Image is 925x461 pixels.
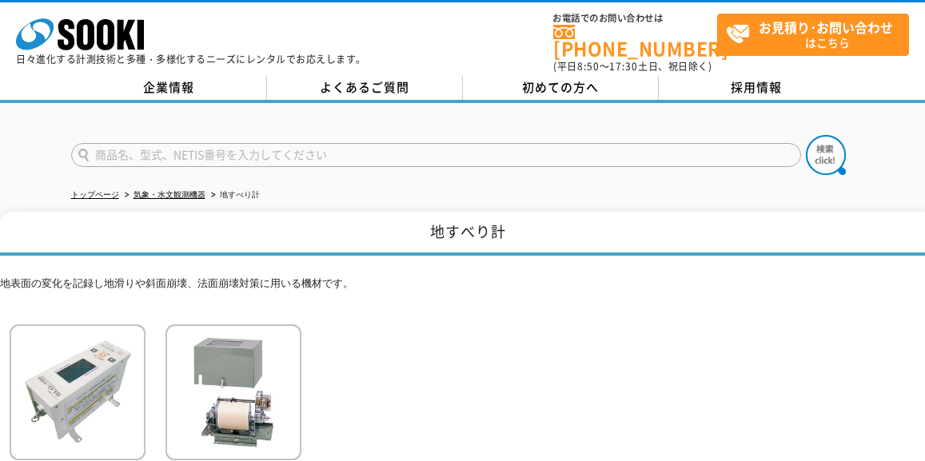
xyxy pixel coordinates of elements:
a: お見積り･お問い合わせはこちら [717,14,909,56]
a: 企業情報 [71,76,267,100]
a: トップページ [71,190,119,199]
span: お電話でのお問い合わせは [553,14,717,23]
p: 日々進化する計測技術と多種・多様化するニーズにレンタルでお応えします。 [16,54,366,64]
strong: お見積り･お問い合わせ [759,18,893,37]
a: 気象・水文観測機器 [134,190,205,199]
span: はこちら [726,14,908,54]
span: (平日 ～ 土日、祝日除く) [553,59,712,74]
a: よくあるご質問 [267,76,463,100]
a: 初めての方へ [463,76,659,100]
img: btn_search.png [806,135,846,175]
span: 初めての方へ [522,78,599,96]
span: 8:50 [577,59,600,74]
input: 商品名、型式、NETIS番号を入力してください [71,143,801,167]
a: [PHONE_NUMBER] [553,25,717,58]
a: 採用情報 [659,76,855,100]
span: 17:30 [609,59,638,74]
li: 地すべり計 [208,187,260,204]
